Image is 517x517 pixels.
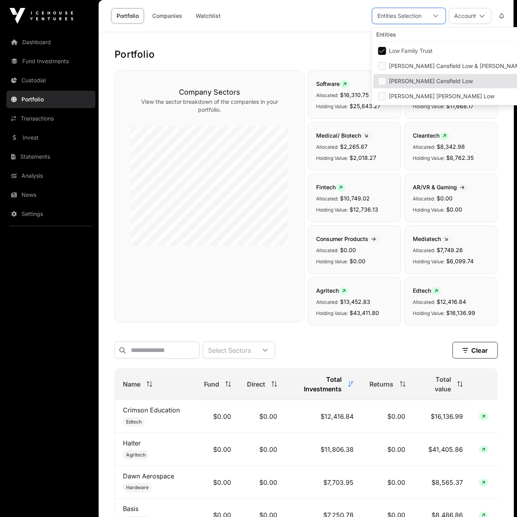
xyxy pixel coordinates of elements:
[316,184,346,190] span: Fintech
[449,8,492,24] button: Account
[196,400,239,433] td: $0.00
[6,205,95,223] a: Settings
[413,184,468,190] span: AR/VR & Gaming
[446,154,474,161] span: $8,762.35
[239,400,285,433] td: $0.00
[370,379,394,389] span: Returns
[350,206,378,213] span: $12,736.13
[6,129,95,146] a: Invest
[111,8,144,23] a: Portfolio
[293,375,342,394] span: Total Investments
[437,143,465,150] span: $8,342.98
[316,155,348,161] span: Holding Value:
[340,91,369,98] span: $16,310.75
[340,143,367,150] span: $2,265.87
[446,103,474,109] span: $17,668.17
[422,375,451,394] span: Total value
[131,98,288,114] p: View the sector breakdown of the companies in your portfolio.
[196,466,239,499] td: $0.00
[190,8,226,23] a: Watchlist
[340,195,370,202] span: $10,749.02
[131,87,288,98] h3: Company Sectors
[340,247,356,253] span: $0.00
[316,103,348,109] span: Holding Value:
[6,52,95,70] a: Fund Investments
[413,310,445,316] span: Holding Value:
[389,48,433,54] span: Low Family Trust
[285,433,362,466] td: $11,806.38
[389,93,495,99] span: [PERSON_NAME] [PERSON_NAME] Low
[316,258,348,264] span: Holding Value:
[316,247,338,253] span: Allocated:
[413,287,441,294] span: Edtech
[413,207,445,213] span: Holding Value:
[126,485,149,491] span: Hardware
[239,433,285,466] td: $0.00
[437,195,453,202] span: $0.00
[316,144,338,150] span: Allocated:
[196,433,239,466] td: $0.00
[373,8,426,23] div: Entities Selection
[413,132,449,139] span: Cleantech
[316,310,348,316] span: Holding Value:
[413,247,435,253] span: Allocated:
[446,309,475,316] span: $16,136.99
[437,247,463,253] span: $7,749.26
[413,144,435,150] span: Allocated:
[6,91,95,108] a: Portfolio
[413,103,445,109] span: Holding Value:
[6,33,95,51] a: Dashboard
[6,186,95,204] a: News
[316,92,338,98] span: Allocated:
[285,466,362,499] td: $7,703.95
[414,433,471,466] td: $41,405.86
[437,298,466,305] span: $12,416.84
[413,299,435,305] span: Allocated:
[362,466,414,499] td: $0.00
[413,196,435,202] span: Allocated:
[446,258,474,264] span: $6,099.74
[239,466,285,499] td: $0.00
[316,196,338,202] span: Allocated:
[10,8,73,24] img: Icehouse Ventures Logo
[204,379,219,389] span: Fund
[247,379,265,389] span: Direct
[362,400,414,433] td: $0.00
[316,299,338,305] span: Allocated:
[6,167,95,185] a: Analysis
[123,505,138,513] a: Basis
[126,452,146,458] span: Agritech
[362,433,414,466] td: $0.00
[123,379,140,389] span: Name
[316,132,371,139] span: Medical/ Biotech
[350,103,381,109] span: $25,843.27
[350,154,376,161] span: $2,018.27
[6,110,95,127] a: Transactions
[126,419,142,425] span: Edtech
[414,466,471,499] td: $8,565.37
[316,207,348,213] span: Holding Value:
[203,342,256,358] div: Select Sectors
[316,80,350,87] span: Software
[413,235,451,242] span: Mediatech
[6,148,95,165] a: Statements
[147,8,187,23] a: Companies
[123,439,141,447] a: Halter
[350,309,379,316] span: $43,411.80
[123,406,180,414] a: Crimson Education
[123,472,174,480] a: Dawn Aerospace
[115,48,498,61] h1: Portfolio
[413,258,445,264] span: Holding Value:
[285,400,362,433] td: $12,416.84
[316,287,349,294] span: Agritech
[6,72,95,89] a: Custodial
[316,235,379,242] span: Consumer Products
[477,479,517,517] iframe: Chat Widget
[446,206,462,213] span: $0.00
[413,155,445,161] span: Holding Value:
[414,400,471,433] td: $16,136.99
[453,342,498,359] button: Clear
[350,258,365,264] span: $0.00
[389,78,473,84] span: [PERSON_NAME] Cansfield Low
